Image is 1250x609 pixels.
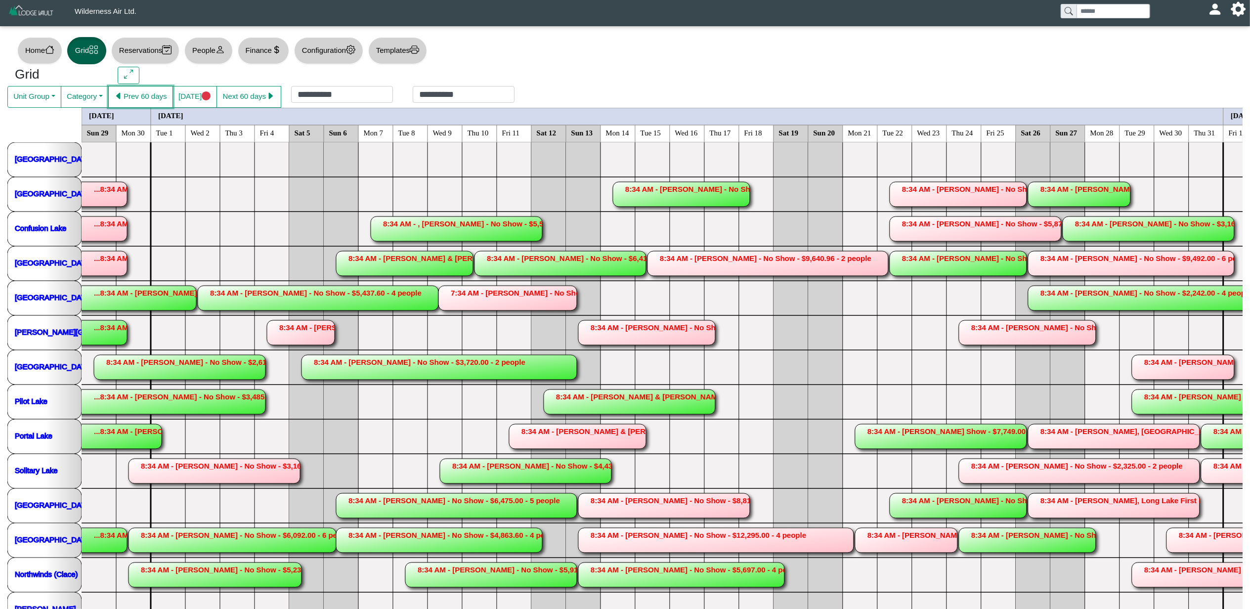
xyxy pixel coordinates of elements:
[15,189,92,197] a: [GEOGRAPHIC_DATA]
[15,258,92,266] a: [GEOGRAPHIC_DATA]
[987,129,1004,136] text: Fri 25
[368,37,427,64] button: Templatesprinter
[606,129,630,136] text: Mon 14
[1065,7,1073,15] svg: search
[398,129,415,136] text: Tue 8
[216,45,225,54] svg: person
[156,129,173,136] text: Tue 1
[15,293,92,301] a: [GEOGRAPHIC_DATA]
[15,466,58,474] a: Solitary Lake
[952,129,973,136] text: Thu 24
[124,70,133,79] svg: arrows angle expand
[329,129,347,136] text: Sun 6
[410,45,419,54] svg: printer
[87,129,109,136] text: Sun 29
[295,129,310,136] text: Sat 5
[111,37,179,64] button: Reservationscalendar2 check
[814,129,835,136] text: Sun 20
[15,362,92,370] a: [GEOGRAPHIC_DATA]
[710,129,731,136] text: Thu 17
[537,129,557,136] text: Sat 12
[364,129,384,136] text: Mon 7
[118,67,139,85] button: arrows angle expand
[1021,129,1041,136] text: Sat 26
[8,4,55,21] img: Z
[61,86,109,108] button: Category
[45,45,54,54] svg: house
[162,45,172,54] svg: calendar2 check
[502,129,520,136] text: Fri 11
[1160,129,1182,136] text: Wed 30
[272,45,281,54] svg: currency dollar
[15,396,47,405] a: Pilot Lake
[238,37,289,64] button: Financecurrency dollar
[15,154,92,163] a: [GEOGRAPHIC_DATA]
[15,67,103,83] h3: Grid
[114,91,124,101] svg: caret left fill
[1229,129,1243,136] text: Fri 1
[744,129,762,136] text: Fri 18
[260,129,274,136] text: Fri 4
[15,569,78,578] a: Northwinds (Clace)
[184,37,232,64] button: Peopleperson
[122,129,145,136] text: Mon 30
[675,129,698,136] text: Wed 16
[779,129,799,136] text: Sat 19
[15,223,66,232] a: Confusion Lake
[108,86,173,108] button: caret left fillPrev 60 days
[1194,129,1215,136] text: Thu 31
[7,86,61,108] button: Unit Group
[15,500,92,509] a: [GEOGRAPHIC_DATA]
[1235,5,1242,13] svg: gear fill
[266,91,275,101] svg: caret right fill
[291,86,393,103] input: Check in
[216,86,281,108] button: Next 60 dayscaret right fill
[641,129,661,136] text: Tue 15
[67,37,106,64] button: Gridgrid
[848,129,871,136] text: Mon 21
[468,129,489,136] text: Thu 10
[1090,129,1114,136] text: Mon 28
[413,86,515,103] input: Check out
[1056,129,1078,136] text: Sun 27
[89,111,114,119] text: [DATE]
[158,111,183,119] text: [DATE]
[917,129,940,136] text: Wed 23
[883,129,904,136] text: Tue 22
[202,91,211,101] svg: circle fill
[1125,129,1146,136] text: Tue 29
[17,37,62,64] button: Homehouse
[15,535,92,543] a: [GEOGRAPHIC_DATA]
[191,129,210,136] text: Wed 2
[346,45,355,54] svg: gear
[225,129,243,136] text: Thu 3
[89,45,98,54] svg: grid
[571,129,593,136] text: Sun 13
[433,129,452,136] text: Wed 9
[172,86,217,108] button: [DATE]circle fill
[15,327,153,336] a: [PERSON_NAME][GEOGRAPHIC_DATA]
[15,431,52,439] a: Portal Lake
[294,37,363,64] button: Configurationgear
[1211,5,1219,13] svg: person fill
